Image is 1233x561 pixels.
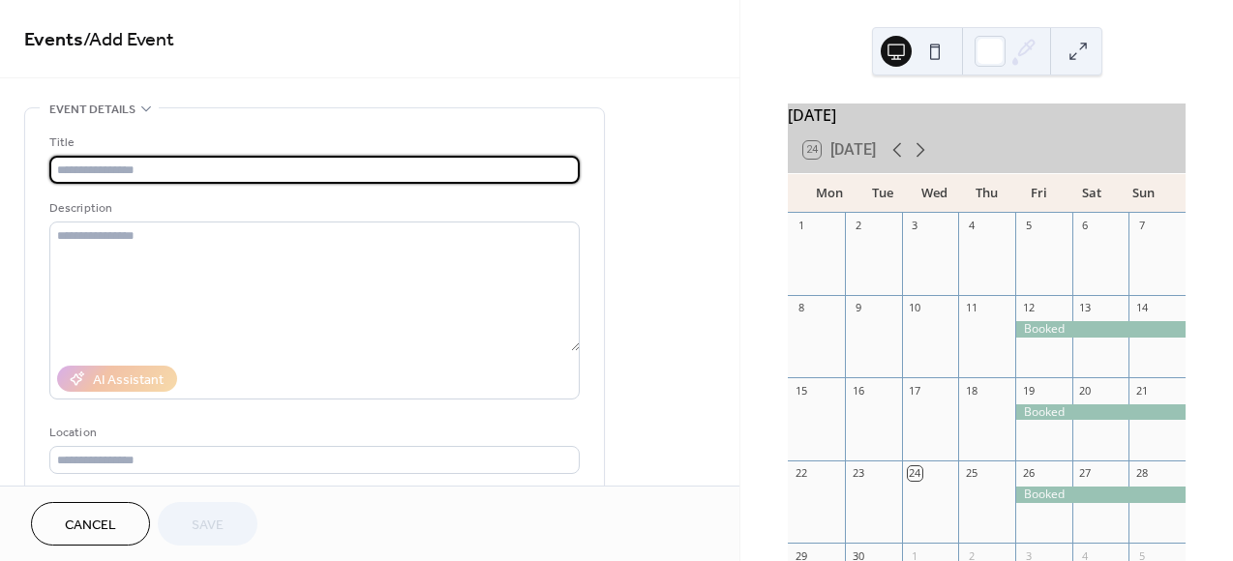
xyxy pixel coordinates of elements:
div: 18 [964,383,978,398]
div: 21 [1134,383,1149,398]
div: 2 [851,219,865,233]
div: Thu [961,174,1013,213]
div: 3 [908,219,922,233]
div: 26 [1021,466,1036,481]
div: 8 [794,301,808,315]
div: Booked [1015,487,1186,503]
button: Cancel [31,502,150,546]
div: Description [49,198,576,219]
div: 5 [1021,219,1036,233]
div: Tue [856,174,908,213]
div: 22 [794,466,808,481]
div: 19 [1021,383,1036,398]
div: Location [49,423,576,443]
div: 1 [794,219,808,233]
div: Booked [1015,404,1186,421]
span: Cancel [65,516,116,536]
div: 16 [851,383,865,398]
div: 24 [908,466,922,481]
div: 23 [851,466,865,481]
div: Sat [1066,174,1118,213]
div: 15 [794,383,808,398]
div: [DATE] [788,103,1186,127]
div: 13 [1078,301,1093,315]
div: 27 [1078,466,1093,481]
div: Booked [1015,321,1186,338]
div: Fri [1013,174,1066,213]
span: / Add Event [83,21,174,59]
div: Mon [803,174,856,213]
div: 10 [908,301,922,315]
div: 17 [908,383,922,398]
a: Events [24,21,83,59]
span: Event details [49,100,135,120]
div: 4 [964,219,978,233]
div: 25 [964,466,978,481]
div: 7 [1134,219,1149,233]
div: 14 [1134,301,1149,315]
div: Title [49,133,576,153]
div: 9 [851,301,865,315]
div: 28 [1134,466,1149,481]
div: 20 [1078,383,1093,398]
div: 11 [964,301,978,315]
div: 12 [1021,301,1036,315]
div: Wed [909,174,961,213]
div: Sun [1118,174,1170,213]
div: 6 [1078,219,1093,233]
